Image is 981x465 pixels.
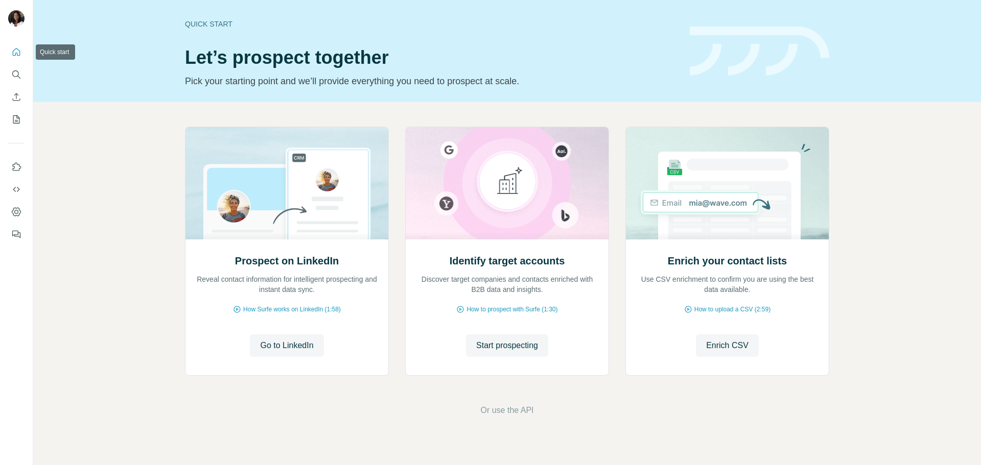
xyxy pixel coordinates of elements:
img: Prospect on LinkedIn [185,127,389,239]
button: Use Surfe on LinkedIn [8,158,25,176]
img: Avatar [8,10,25,27]
button: Enrich CSV [8,88,25,106]
div: Quick start [185,19,678,29]
img: banner [690,27,829,76]
button: Dashboard [8,203,25,221]
p: Pick your starting point and we’ll provide everything you need to prospect at scale. [185,74,678,88]
span: How to prospect with Surfe (1:30) [466,305,557,314]
span: Go to LinkedIn [260,339,313,352]
h2: Prospect on LinkedIn [235,254,339,268]
p: Use CSV enrichment to confirm you are using the best data available. [636,274,819,295]
h2: Enrich your contact lists [668,254,787,268]
h1: Let’s prospect together [185,47,678,68]
button: Search [8,65,25,84]
h2: Identify target accounts [450,254,565,268]
button: Go to LinkedIn [250,334,323,357]
span: Start prospecting [476,339,538,352]
p: Discover target companies and contacts enriched with B2B data and insights. [416,274,598,295]
button: Or use the API [480,404,533,417]
button: Quick start [8,43,25,61]
button: Start prospecting [466,334,548,357]
button: Use Surfe API [8,180,25,199]
button: Feedback [8,225,25,243]
span: Enrich CSV [706,339,749,352]
span: How to upload a CSV (2:59) [694,305,770,314]
img: Identify target accounts [405,127,609,239]
button: Enrich CSV [696,334,759,357]
img: Enrich your contact lists [625,127,829,239]
span: How Surfe works on LinkedIn (1:58) [243,305,341,314]
p: Reveal contact information for intelligent prospecting and instant data sync. [196,274,378,295]
button: My lists [8,110,25,129]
